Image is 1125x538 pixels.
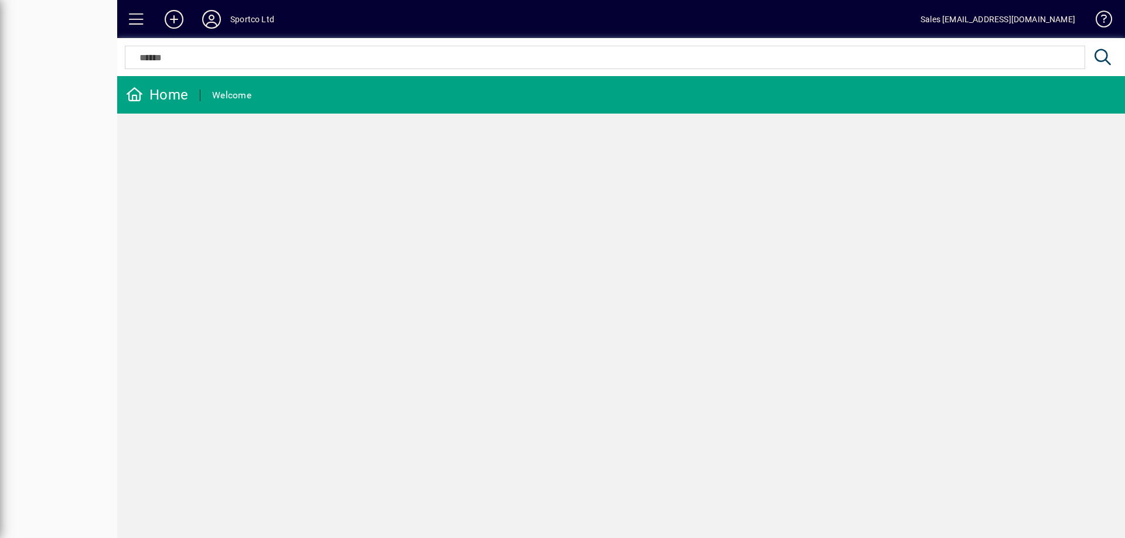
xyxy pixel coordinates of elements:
[126,85,188,104] div: Home
[212,86,251,105] div: Welcome
[155,9,193,30] button: Add
[1087,2,1110,40] a: Knowledge Base
[921,10,1075,29] div: Sales [EMAIL_ADDRESS][DOMAIN_NAME]
[230,10,274,29] div: Sportco Ltd
[193,9,230,30] button: Profile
